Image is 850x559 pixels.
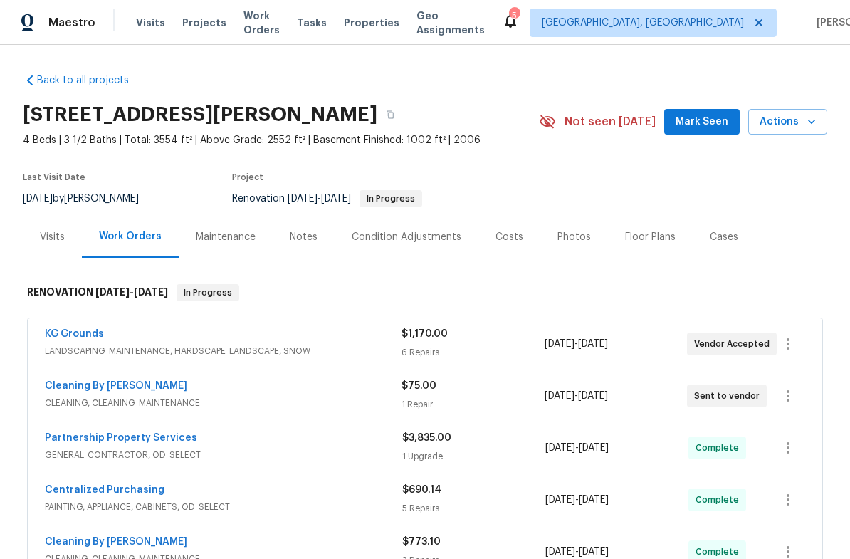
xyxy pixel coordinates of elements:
[509,9,519,23] div: 5
[23,270,827,315] div: RENOVATION [DATE]-[DATE]In Progress
[664,109,740,135] button: Mark Seen
[136,16,165,30] span: Visits
[545,337,608,351] span: -
[178,286,238,300] span: In Progress
[288,194,351,204] span: -
[402,433,451,443] span: $3,835.00
[182,16,226,30] span: Projects
[416,9,485,37] span: Geo Assignments
[45,344,402,358] span: LANDSCAPING_MAINTENANCE, HARDSCAPE_LANDSCAPE, SNOW
[545,389,608,403] span: -
[579,547,609,557] span: [DATE]
[45,537,187,547] a: Cleaning By [PERSON_NAME]
[288,194,318,204] span: [DATE]
[23,190,156,207] div: by [PERSON_NAME]
[694,337,775,351] span: Vendor Accepted
[402,485,441,495] span: $690.14
[545,443,575,453] span: [DATE]
[45,448,402,462] span: GENERAL_CONTRACTOR, OD_SELECT
[402,397,544,412] div: 1 Repair
[748,109,827,135] button: Actions
[352,230,461,244] div: Condition Adjustments
[694,389,765,403] span: Sent to vendor
[625,230,676,244] div: Floor Plans
[23,194,53,204] span: [DATE]
[402,449,545,464] div: 1 Upgrade
[297,18,327,28] span: Tasks
[402,501,545,516] div: 5 Repairs
[23,173,85,182] span: Last Visit Date
[557,230,591,244] div: Photos
[545,339,574,349] span: [DATE]
[579,495,609,505] span: [DATE]
[696,441,745,455] span: Complete
[23,133,539,147] span: 4 Beds | 3 1/2 Baths | Total: 3554 ft² | Above Grade: 2552 ft² | Basement Finished: 1002 ft² | 2006
[579,443,609,453] span: [DATE]
[361,194,421,203] span: In Progress
[45,485,164,495] a: Centralized Purchasing
[578,339,608,349] span: [DATE]
[95,287,168,297] span: -
[710,230,738,244] div: Cases
[134,287,168,297] span: [DATE]
[95,287,130,297] span: [DATE]
[402,329,448,339] span: $1,170.00
[243,9,280,37] span: Work Orders
[290,230,318,244] div: Notes
[696,493,745,507] span: Complete
[45,396,402,410] span: CLEANING, CLEANING_MAINTENANCE
[196,230,256,244] div: Maintenance
[232,194,422,204] span: Renovation
[545,391,574,401] span: [DATE]
[232,173,263,182] span: Project
[545,495,575,505] span: [DATE]
[23,73,159,88] a: Back to all projects
[45,433,197,443] a: Partnership Property Services
[760,113,816,131] span: Actions
[545,441,609,455] span: -
[45,329,104,339] a: KG Grounds
[545,493,609,507] span: -
[565,115,656,129] span: Not seen [DATE]
[321,194,351,204] span: [DATE]
[99,229,162,244] div: Work Orders
[402,345,544,360] div: 6 Repairs
[696,545,745,559] span: Complete
[377,102,403,127] button: Copy Address
[27,284,168,301] h6: RENOVATION
[545,547,575,557] span: [DATE]
[542,16,744,30] span: [GEOGRAPHIC_DATA], [GEOGRAPHIC_DATA]
[23,108,377,122] h2: [STREET_ADDRESS][PERSON_NAME]
[344,16,399,30] span: Properties
[40,230,65,244] div: Visits
[676,113,728,131] span: Mark Seen
[578,391,608,401] span: [DATE]
[48,16,95,30] span: Maestro
[402,381,436,391] span: $75.00
[45,381,187,391] a: Cleaning By [PERSON_NAME]
[495,230,523,244] div: Costs
[545,545,609,559] span: -
[45,500,402,514] span: PAINTING, APPLIANCE, CABINETS, OD_SELECT
[402,537,441,547] span: $773.10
